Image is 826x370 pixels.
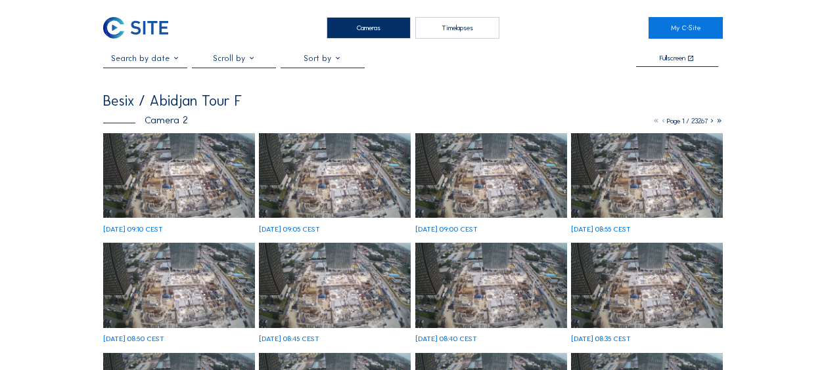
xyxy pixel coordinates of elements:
img: image_53194544 [415,133,567,218]
div: Besix / Abidjan Tour F [103,94,242,108]
img: C-SITE Logo [103,17,168,39]
div: [DATE] 08:45 CEST [259,335,319,342]
input: Search by date 󰅀 [103,54,187,63]
div: [DATE] 09:10 CEST [103,226,163,233]
span: Page 1 / 23267 [667,117,708,125]
a: C-SITE Logo [103,17,177,39]
div: Camera 2 [103,115,188,125]
div: Fullscreen [660,54,685,62]
div: [DATE] 08:35 CEST [571,335,631,342]
div: [DATE] 09:05 CEST [259,226,320,233]
div: [DATE] 09:00 CEST [415,226,478,233]
div: [DATE] 08:55 CEST [571,226,631,233]
div: [DATE] 08:40 CEST [415,335,477,342]
a: My C-Site [649,17,723,39]
img: image_53194656 [259,133,411,218]
div: [DATE] 08:50 CEST [103,335,164,342]
img: image_53194313 [103,243,255,328]
img: image_53194918 [103,133,255,218]
img: image_53193836 [571,243,723,328]
img: image_53194208 [259,243,411,328]
img: image_53194417 [571,133,723,218]
div: Cameras [327,17,411,39]
img: image_53194082 [415,243,567,328]
div: Timelapses [415,17,499,39]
